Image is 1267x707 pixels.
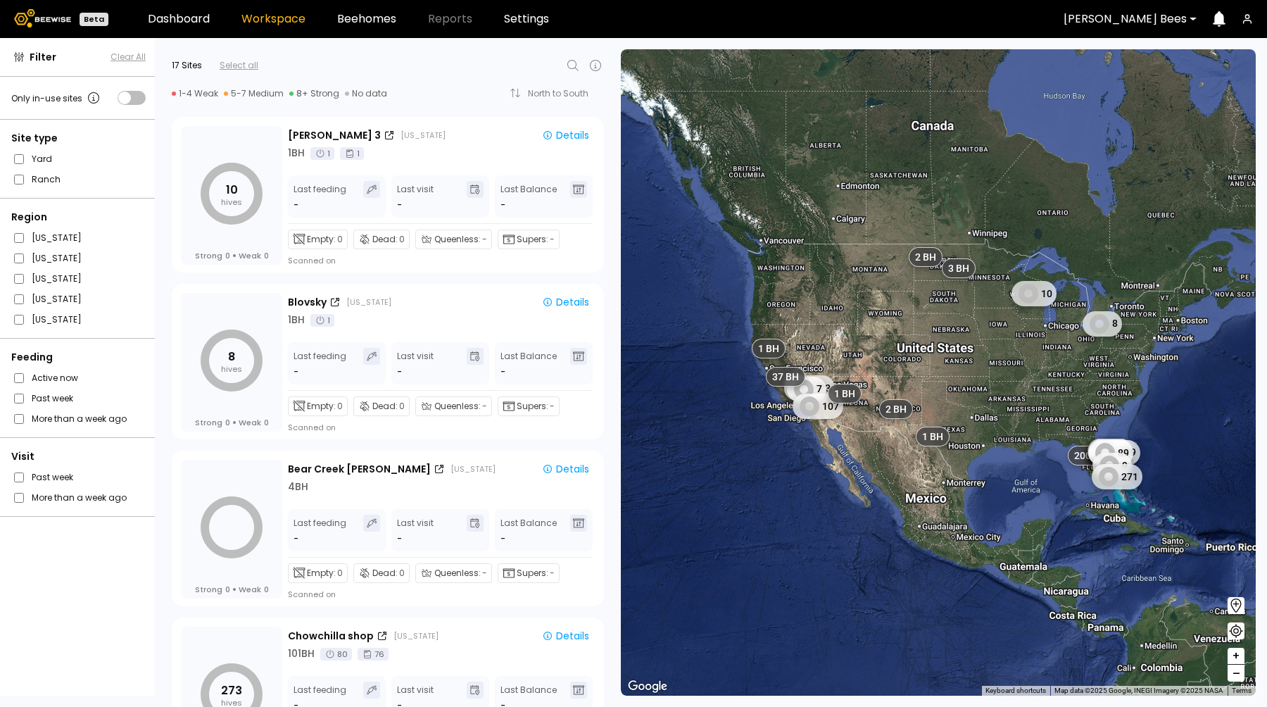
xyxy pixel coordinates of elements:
[288,313,305,327] div: 1 BH
[500,198,505,212] span: -
[288,396,348,416] div: Empty:
[624,677,671,696] a: Open this area in Google Maps (opens a new window)
[32,292,82,306] label: [US_STATE]
[288,589,336,600] div: Scanned on
[195,251,269,261] div: Strong Weak
[915,251,936,263] span: 2 BH
[397,181,434,212] div: Last visit
[32,172,61,187] label: Ranch
[985,686,1046,696] button: Keyboard shortcuts
[32,230,82,245] label: [US_STATE]
[353,396,410,416] div: Dead:
[221,682,242,699] tspan: 273
[397,532,402,546] div: -
[337,400,343,413] span: 0
[450,463,496,475] div: [US_STATE]
[428,13,472,25] span: Reports
[415,396,492,416] div: Queenless:
[1233,665,1240,682] span: –
[337,567,343,580] span: 0
[500,365,505,379] span: -
[550,400,555,413] span: -
[32,470,73,484] label: Past week
[148,13,210,25] a: Dashboard
[500,515,557,546] div: Last Balance
[624,677,671,696] img: Google
[1232,647,1240,665] span: +
[399,233,405,246] span: 0
[225,418,230,427] span: 0
[32,251,82,265] label: [US_STATE]
[1088,440,1133,465] div: 89
[345,88,387,99] div: No data
[353,230,410,249] div: Dead:
[172,59,202,72] div: 17 Sites
[310,314,334,327] div: 1
[834,387,855,400] span: 1 BH
[264,418,269,427] span: 0
[340,147,364,160] div: 1
[11,210,146,225] div: Region
[536,127,595,143] button: Details
[32,271,82,286] label: [US_STATE]
[793,394,843,419] div: 107
[885,403,907,415] span: 2 BH
[353,563,410,583] div: Dead:
[1083,311,1122,337] div: 8
[1074,449,1107,462] span: 200 BH
[500,532,505,546] span: -
[288,255,336,266] div: Scanned on
[536,628,595,644] button: Details
[415,563,492,583] div: Queenless:
[32,391,73,406] label: Past week
[111,51,146,63] button: Clear All
[288,422,336,433] div: Scanned on
[1228,665,1244,682] button: –
[310,147,334,160] div: 1
[337,13,396,25] a: Beehomes
[288,480,308,494] div: 4 BH
[948,262,969,275] span: 3 BH
[80,13,108,26] div: Beta
[1011,281,1057,306] div: 10
[288,128,381,143] div: [PERSON_NAME] 3
[241,13,305,25] a: Workspace
[294,532,300,546] div: -
[397,198,402,212] div: -
[550,567,555,580] span: -
[482,233,487,246] span: -
[32,151,52,166] label: Yard
[288,230,348,249] div: Empty:
[399,400,405,413] span: 0
[1232,687,1252,694] a: Terms (opens in new tab)
[264,584,269,594] span: 0
[11,89,102,106] div: Only in-use sites
[288,146,305,161] div: 1 BH
[401,130,446,141] div: [US_STATE]
[225,251,230,261] span: 0
[32,370,78,385] label: Active now
[346,296,391,308] div: [US_STATE]
[320,648,352,661] div: 80
[195,418,269,427] div: Strong Weak
[226,182,238,198] tspan: 10
[498,563,560,583] div: Supers:
[922,430,943,443] span: 1 BH
[11,350,146,365] div: Feeding
[498,396,560,416] div: Supers:
[397,365,402,379] div: -
[294,365,300,379] div: -
[1228,648,1244,665] button: +
[500,348,557,379] div: Last Balance
[337,233,343,246] span: 0
[294,515,346,546] div: Last feeding
[542,463,589,475] div: Details
[14,9,71,27] img: Beewise logo
[225,584,230,594] span: 0
[220,59,258,72] div: Select all
[784,375,835,401] div: 273
[536,294,595,310] button: Details
[32,490,127,505] label: More than a week ago
[288,295,327,310] div: Blovsky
